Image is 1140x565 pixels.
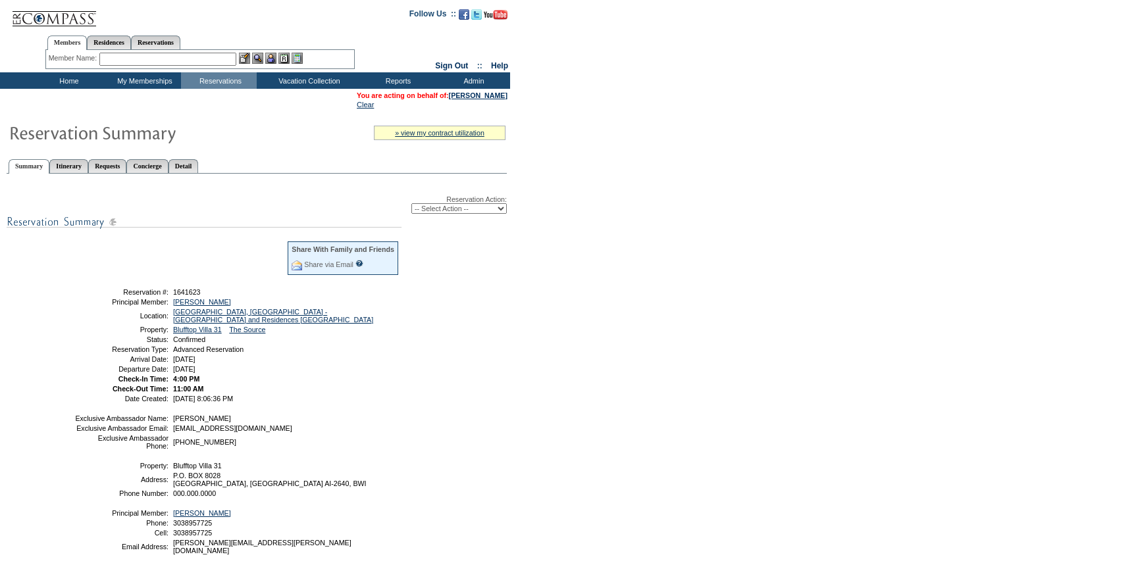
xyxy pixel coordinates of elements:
td: Admin [434,72,510,89]
td: Arrival Date: [74,355,168,363]
a: [PERSON_NAME] [449,91,507,99]
span: 3038957725 [173,519,212,527]
img: Reservaton Summary [9,119,272,145]
span: Advanced Reservation [173,345,244,353]
a: Itinerary [49,159,88,173]
span: :: [477,61,482,70]
a: [PERSON_NAME] [173,298,231,306]
a: Subscribe to our YouTube Channel [484,13,507,21]
td: Phone Number: [74,489,168,497]
span: Blufftop Villa 31 [173,462,222,470]
a: Reservations [131,36,180,49]
td: Reservation #: [74,288,168,296]
td: Reservations [181,72,257,89]
span: [DATE] 8:06:36 PM [173,395,233,403]
span: You are acting on behalf of: [357,91,507,99]
img: Reservations [278,53,290,64]
span: [EMAIL_ADDRESS][DOMAIN_NAME] [173,424,292,432]
a: Residences [87,36,131,49]
span: Confirmed [173,335,205,343]
span: [PERSON_NAME][EMAIL_ADDRESS][PERSON_NAME][DOMAIN_NAME] [173,539,351,554]
a: Detail [168,159,199,173]
a: » view my contract utilization [395,129,484,137]
span: 3038957725 [173,529,212,537]
div: Share With Family and Friends [292,245,394,253]
td: Reports [359,72,434,89]
span: 000.000.0000 [173,489,216,497]
a: Share via Email [304,260,353,268]
div: Member Name: [49,53,99,64]
span: [PHONE_NUMBER] [173,438,236,446]
a: Summary [9,159,49,174]
img: View [252,53,263,64]
td: Vacation Collection [257,72,359,89]
span: P.O. BOX 8028 [GEOGRAPHIC_DATA], [GEOGRAPHIC_DATA] AI-2640, BWI [173,472,367,487]
td: Status: [74,335,168,343]
input: What is this? [355,260,363,267]
img: b_calculator.gif [292,53,303,64]
td: Reservation Type: [74,345,168,353]
a: [PERSON_NAME] [173,509,231,517]
span: [DATE] [173,355,195,363]
a: Help [491,61,508,70]
img: Follow us on Twitter [471,9,482,20]
td: Date Created: [74,395,168,403]
span: 11:00 AM [173,385,203,393]
img: Subscribe to our YouTube Channel [484,10,507,20]
td: Exclusive Ambassador Email: [74,424,168,432]
td: My Memberships [105,72,181,89]
td: Exclusive Ambassador Name: [74,414,168,422]
span: [DATE] [173,365,195,373]
a: Sign Out [435,61,468,70]
div: Reservation Action: [7,195,507,214]
td: Phone: [74,519,168,527]
a: Members [47,36,88,50]
span: 1641623 [173,288,201,296]
td: Exclusive Ambassador Phone: [74,434,168,450]
a: Become our fan on Facebook [459,13,469,21]
a: Requests [88,159,126,173]
img: Become our fan on Facebook [459,9,469,20]
img: Impersonate [265,53,276,64]
span: 4:00 PM [173,375,199,383]
td: Departure Date: [74,365,168,373]
td: Location: [74,308,168,324]
td: Cell: [74,529,168,537]
strong: Check-Out Time: [113,385,168,393]
td: Property: [74,462,168,470]
a: Clear [357,101,374,109]
a: Concierge [126,159,168,173]
a: The Source [229,326,265,333]
td: Address: [74,472,168,487]
td: Principal Member: [74,298,168,306]
td: Principal Member: [74,509,168,517]
a: [GEOGRAPHIC_DATA], [GEOGRAPHIC_DATA] - [GEOGRAPHIC_DATA] and Residences [GEOGRAPHIC_DATA] [173,308,373,324]
td: Email Address: [74,539,168,554]
img: b_edit.gif [239,53,250,64]
td: Home [30,72,105,89]
a: Follow us on Twitter [471,13,482,21]
td: Property: [74,326,168,333]
span: [PERSON_NAME] [173,414,231,422]
td: Follow Us :: [409,8,456,24]
a: Blufftop Villa 31 [173,326,222,333]
img: subTtlResSummary.gif [7,214,402,230]
strong: Check-In Time: [118,375,168,383]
